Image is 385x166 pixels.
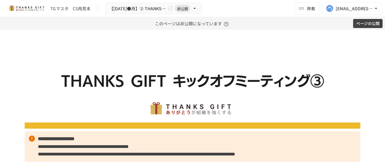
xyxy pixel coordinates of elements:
[155,17,230,30] p: このページは非公開になっています
[105,3,202,14] button: 【[DATE]●月】➂ THANKS GIFT操作説明/THANKS GIFT[PERSON_NAME]非公開
[7,4,46,13] img: mMP1OxWUAhQbsRWCurg7vIHe5HqDpP7qZo7fRoNLXQh
[25,45,360,129] img: Vf4rJgTGJjt7WSqoaq8ySjYsUW0NySM6lbYU6MaGsMK
[109,5,166,12] span: 【[DATE]●月】➂ THANKS GIFT操作説明/THANKS GIFT[PERSON_NAME]
[51,5,91,12] div: TGマスタ CS用見本
[336,5,373,12] div: [EMAIL_ADDRESS][DOMAIN_NAME]
[307,5,315,12] span: 共有
[322,2,383,14] button: [EMAIL_ADDRESS][DOMAIN_NAME]
[295,2,320,14] button: 共有
[353,19,383,28] button: ページの公開
[175,5,190,12] span: 非公開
